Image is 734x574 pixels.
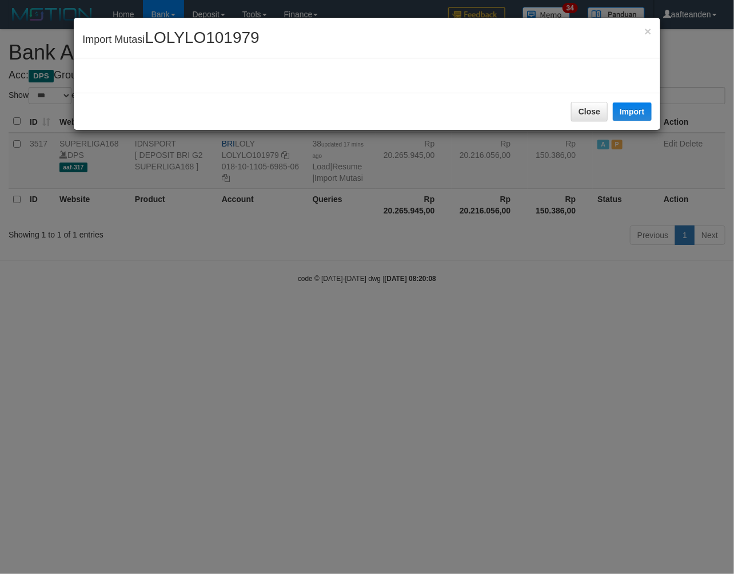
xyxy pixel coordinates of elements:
span: Import Mutasi [82,34,259,45]
span: × [644,25,651,38]
button: Close [571,102,608,121]
span: LOLYLO101979 [145,29,259,46]
button: Import [613,102,652,121]
button: Close [644,25,651,37]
